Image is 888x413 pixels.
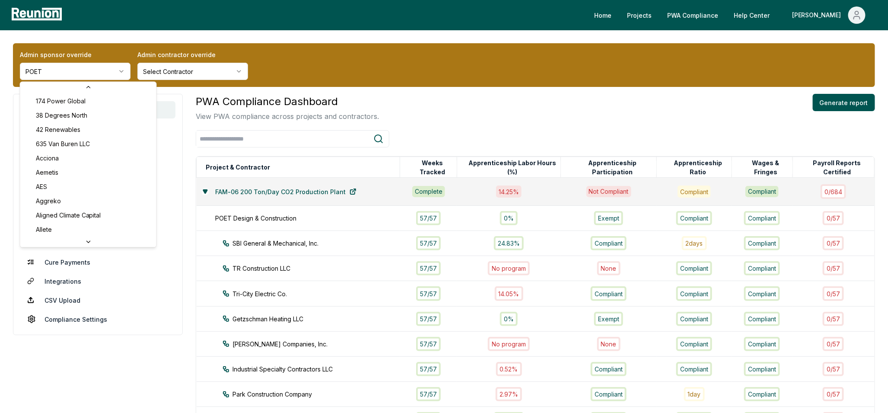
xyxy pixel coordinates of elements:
span: Aggreko [36,196,61,205]
span: Aligned Climate Capital [36,211,101,220]
span: 635 Van Buren LLC [36,139,90,148]
span: AES [36,182,47,191]
span: 38 Degrees North [36,111,87,120]
span: 174 Power Global [36,96,86,106]
span: 42 Renewables [36,125,80,134]
span: Allete [36,225,52,234]
span: Acciona [36,154,59,163]
span: Aemetis [36,168,58,177]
